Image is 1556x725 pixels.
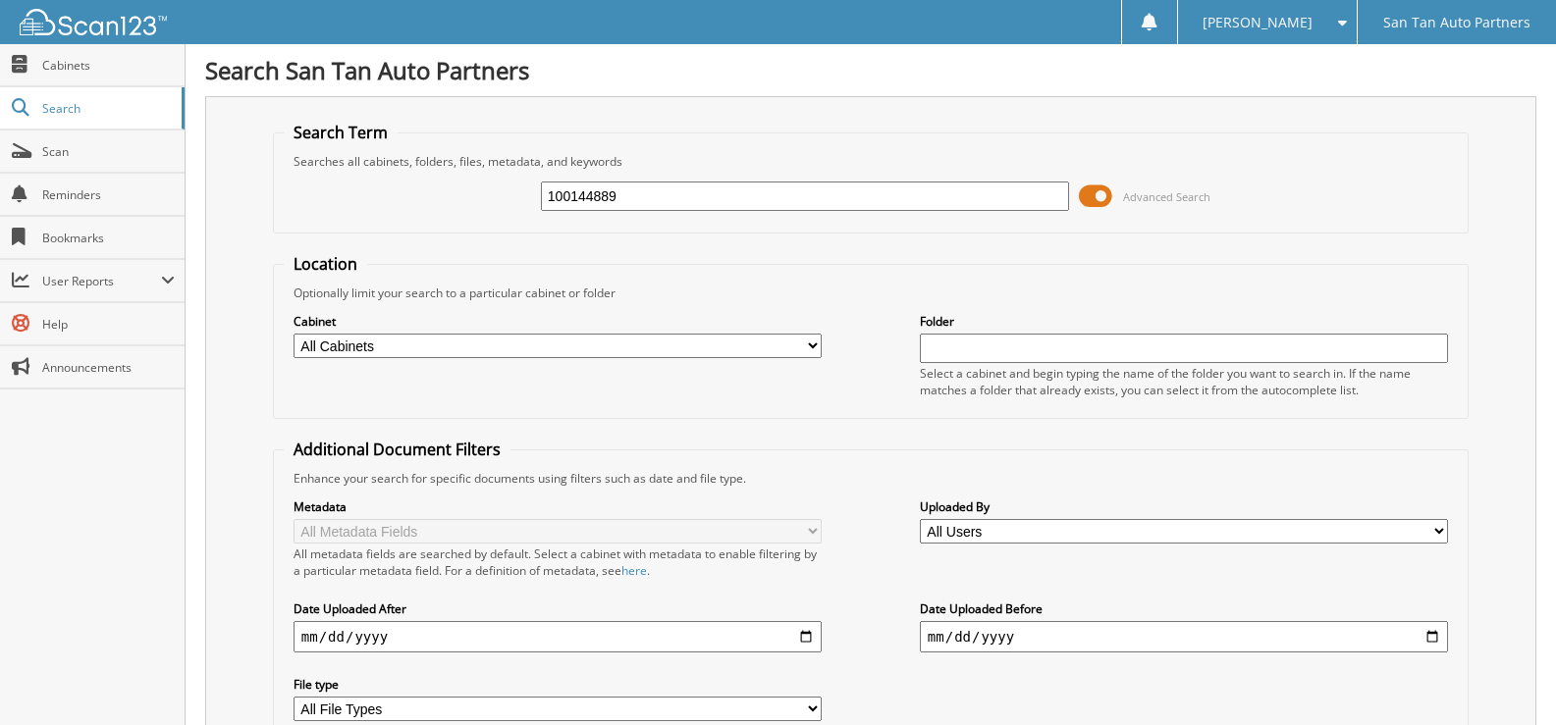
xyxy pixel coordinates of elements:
span: Reminders [42,186,175,203]
label: Date Uploaded After [294,600,822,617]
label: File type [294,676,822,693]
img: scan123-logo-white.svg [20,9,167,35]
h1: Search San Tan Auto Partners [205,54,1536,86]
span: User Reports [42,273,161,289]
a: here [621,562,647,579]
div: Searches all cabinets, folders, files, metadata, and keywords [284,153,1458,170]
input: end [920,621,1448,652]
span: [PERSON_NAME] [1203,17,1313,28]
legend: Search Term [284,122,398,143]
iframe: Chat Widget [1458,631,1556,725]
div: Select a cabinet and begin typing the name of the folder you want to search in. If the name match... [920,365,1448,398]
label: Cabinet [294,313,822,330]
legend: Additional Document Filters [284,439,510,460]
span: Search [42,100,172,117]
label: Metadata [294,498,822,515]
span: Announcements [42,359,175,376]
div: Enhance your search for specific documents using filters such as date and file type. [284,470,1458,487]
label: Uploaded By [920,498,1448,515]
span: Scan [42,143,175,160]
span: Bookmarks [42,230,175,246]
div: All metadata fields are searched by default. Select a cabinet with metadata to enable filtering b... [294,545,822,579]
span: Advanced Search [1123,189,1210,204]
input: start [294,621,822,652]
legend: Location [284,253,367,275]
label: Date Uploaded Before [920,600,1448,617]
span: San Tan Auto Partners [1383,17,1530,28]
span: Help [42,316,175,333]
label: Folder [920,313,1448,330]
div: Optionally limit your search to a particular cabinet or folder [284,285,1458,301]
span: Cabinets [42,57,175,74]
